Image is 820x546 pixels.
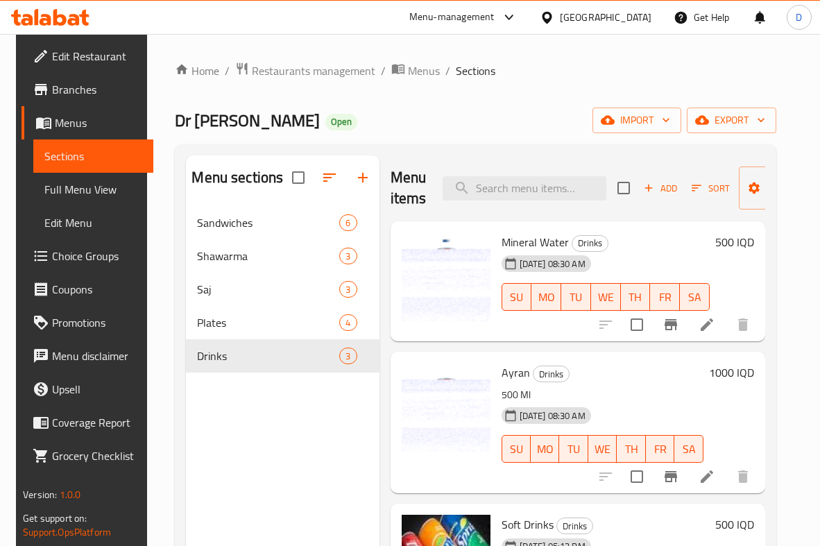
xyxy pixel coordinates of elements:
span: Drinks [533,366,569,382]
button: TU [561,283,591,311]
div: items [339,281,357,298]
div: [GEOGRAPHIC_DATA] [560,10,651,25]
span: Menus [408,62,440,79]
button: FR [650,283,680,311]
span: 1.0.0 [60,486,81,504]
div: Open [325,114,357,130]
button: Sort [688,178,733,199]
input: search [443,176,606,201]
span: TU [565,439,582,459]
span: MO [536,439,554,459]
button: Add [638,178,683,199]
span: Mineral Water [502,232,569,253]
span: Restaurants management [252,62,375,79]
span: Ayran [502,362,530,383]
div: Shawarma3 [186,239,379,273]
span: Menu disclaimer [52,348,142,364]
button: import [592,108,681,133]
span: import [604,112,670,129]
span: Choice Groups [52,248,142,264]
span: Grocery Checklist [52,447,142,464]
span: export [698,112,765,129]
button: SU [502,435,531,463]
a: Coupons [22,273,153,306]
span: [DATE] 08:30 AM [514,409,591,423]
span: Drinks [572,235,608,251]
span: Coupons [52,281,142,298]
span: Drinks [197,348,339,364]
h6: 1000 IQD [709,363,754,382]
span: WE [594,439,611,459]
span: Coverage Report [52,414,142,431]
a: Upsell [22,373,153,406]
a: Menu disclaimer [22,339,153,373]
div: items [339,314,357,331]
span: SU [508,287,527,307]
li: / [381,62,386,79]
button: TH [621,283,651,311]
a: Promotions [22,306,153,339]
li: / [445,62,450,79]
span: SU [508,439,525,459]
a: Support.OpsPlatform [23,523,111,541]
a: Choice Groups [22,239,153,273]
span: Edit Menu [44,214,142,231]
span: 3 [340,350,356,363]
a: Grocery Checklist [22,439,153,472]
span: [DATE] 08:30 AM [514,257,591,271]
span: MO [537,287,556,307]
div: Drinks3 [186,339,379,373]
span: Full Menu View [44,181,142,198]
button: export [687,108,776,133]
button: SA [674,435,703,463]
span: Sections [44,148,142,164]
h2: Menu sections [191,167,283,188]
span: Promotions [52,314,142,331]
span: TH [626,287,645,307]
span: Sort [692,180,730,196]
a: Restaurants management [235,62,375,80]
a: Menus [22,106,153,139]
a: Edit menu item [699,316,715,333]
div: Menu-management [409,9,495,26]
button: delete [726,460,760,493]
button: MO [531,283,561,311]
span: Add [642,180,679,196]
button: SU [502,283,532,311]
nav: breadcrumb [175,62,776,80]
span: Drinks [557,518,592,534]
span: Open [325,116,357,128]
span: Version: [23,486,57,504]
h6: 500 IQD [715,232,754,252]
h2: Menu items [391,167,427,209]
span: Branches [52,81,142,98]
button: Branch-specific-item [654,460,687,493]
span: FR [656,287,674,307]
a: Edit Restaurant [22,40,153,73]
div: items [339,248,357,264]
span: Dr [PERSON_NAME] [175,105,320,136]
span: 3 [340,283,356,296]
img: Mineral Water [402,232,490,321]
span: 6 [340,216,356,230]
span: Get support on: [23,509,87,527]
div: Shawarma [197,248,339,264]
button: Branch-specific-item [654,308,687,341]
span: 3 [340,250,356,263]
span: Edit Restaurant [52,48,142,65]
span: TU [567,287,586,307]
h6: 500 IQD [715,515,754,534]
span: Sandwiches [197,214,339,231]
img: Ayran [402,363,490,452]
span: 4 [340,316,356,330]
span: Soft Drinks [502,514,554,535]
button: TU [559,435,588,463]
span: TH [622,439,640,459]
span: Sections [456,62,495,79]
a: Edit Menu [33,206,153,239]
nav: Menu sections [186,201,379,378]
div: Plates4 [186,306,379,339]
span: SA [685,287,704,307]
